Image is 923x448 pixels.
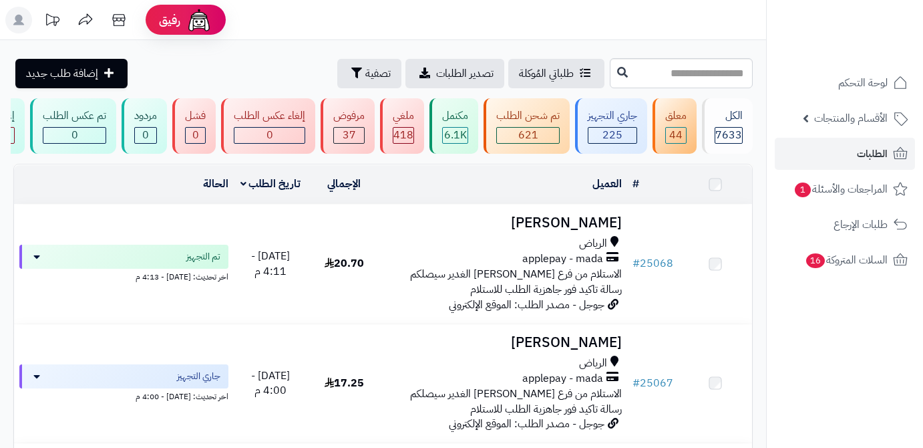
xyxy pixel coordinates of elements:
[834,215,888,234] span: طلبات الإرجاع
[427,98,481,154] a: مكتمل 6.1K
[632,375,640,391] span: #
[508,59,604,88] a: طلباتي المُوكلة
[203,176,228,192] a: الحالة
[715,108,743,124] div: الكل
[251,368,290,399] span: [DATE] - 4:00 م
[393,108,414,124] div: ملغي
[19,269,228,283] div: اخر تحديث: [DATE] - 4:13 م
[775,173,915,205] a: المراجعات والأسئلة1
[579,356,607,371] span: الرياض
[795,183,811,197] span: 1
[186,7,212,33] img: ai-face.png
[71,127,78,143] span: 0
[666,128,686,143] div: 44
[327,176,361,192] a: الإجمالي
[481,98,572,154] a: تم شحن الطلب 621
[337,59,401,88] button: تصفية
[186,128,205,143] div: 0
[632,255,640,271] span: #
[497,128,559,143] div: 621
[588,108,637,124] div: جاري التجهيز
[234,128,305,143] div: 0
[192,127,199,143] span: 0
[251,248,290,279] span: [DATE] - 4:11 م
[234,108,305,124] div: إلغاء عكس الطلب
[572,98,650,154] a: جاري التجهيز 225
[602,127,622,143] span: 225
[334,128,364,143] div: 37
[775,244,915,276] a: السلات المتروكة16
[650,98,699,154] a: معلق 44
[775,138,915,170] a: الطلبات
[377,98,427,154] a: ملغي 418
[442,108,468,124] div: مكتمل
[27,98,119,154] a: تم عكس الطلب 0
[387,215,622,231] h3: [PERSON_NAME]
[134,108,157,124] div: مردود
[19,388,228,403] div: اخر تحديث: [DATE] - 4:00 م
[519,66,574,82] span: طلباتي المُوكلة
[318,98,377,154] a: مرفوض 37
[579,236,607,251] span: الرياض
[632,255,673,271] a: #25068
[775,209,915,241] a: طلبات الإرجاع
[436,66,494,82] span: تصدير الطلبات
[177,370,220,383] span: جاري التجهيز
[135,128,156,143] div: 0
[518,127,538,143] span: 621
[186,250,220,263] span: تم التجهيز
[522,371,603,386] span: applepay - mada
[632,176,639,192] a: #
[240,176,301,192] a: تاريخ الطلب
[832,10,910,38] img: logo-2.png
[410,386,622,417] span: الاستلام من فرع [PERSON_NAME] الغدير سيصلكم رسالة تاكيد فور جاهزية الطلب للاستلام
[387,335,622,350] h3: [PERSON_NAME]
[814,109,888,128] span: الأقسام والمنتجات
[185,108,206,124] div: فشل
[632,375,673,391] a: #25067
[857,144,888,163] span: الطلبات
[496,108,560,124] div: تم شحن الطلب
[793,180,888,199] span: المراجعات والأسئلة
[159,12,180,28] span: رفيق
[142,127,149,143] span: 0
[443,128,468,143] div: 6120
[170,98,218,154] a: فشل 0
[806,253,825,268] span: 16
[405,59,504,88] a: تصدير الطلبات
[669,127,683,143] span: 44
[15,59,128,88] a: إضافة طلب جديد
[449,297,604,313] span: جوجل - مصدر الطلب: الموقع الإلكتروني
[393,128,413,143] div: 418
[699,98,755,154] a: الكل7633
[775,67,915,99] a: لوحة التحكم
[333,108,365,124] div: مرفوض
[266,127,273,143] span: 0
[665,108,687,124] div: معلق
[43,128,106,143] div: 0
[343,127,356,143] span: 37
[325,255,364,271] span: 20.70
[449,416,604,432] span: جوجل - مصدر الطلب: الموقع الإلكتروني
[43,108,106,124] div: تم عكس الطلب
[410,266,622,298] span: الاستلام من فرع [PERSON_NAME] الغدير سيصلكم رسالة تاكيد فور جاهزية الطلب للاستلام
[393,127,413,143] span: 418
[588,128,636,143] div: 225
[592,176,622,192] a: العميل
[838,74,888,92] span: لوحة التحكم
[444,127,467,143] span: 6.1K
[365,66,391,82] span: تصفية
[218,98,318,154] a: إلغاء عكس الطلب 0
[26,66,98,82] span: إضافة طلب جديد
[522,251,603,267] span: applepay - mada
[715,127,742,143] span: 7633
[325,375,364,391] span: 17.25
[35,7,69,37] a: تحديثات المنصة
[805,251,888,269] span: السلات المتروكة
[119,98,170,154] a: مردود 0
